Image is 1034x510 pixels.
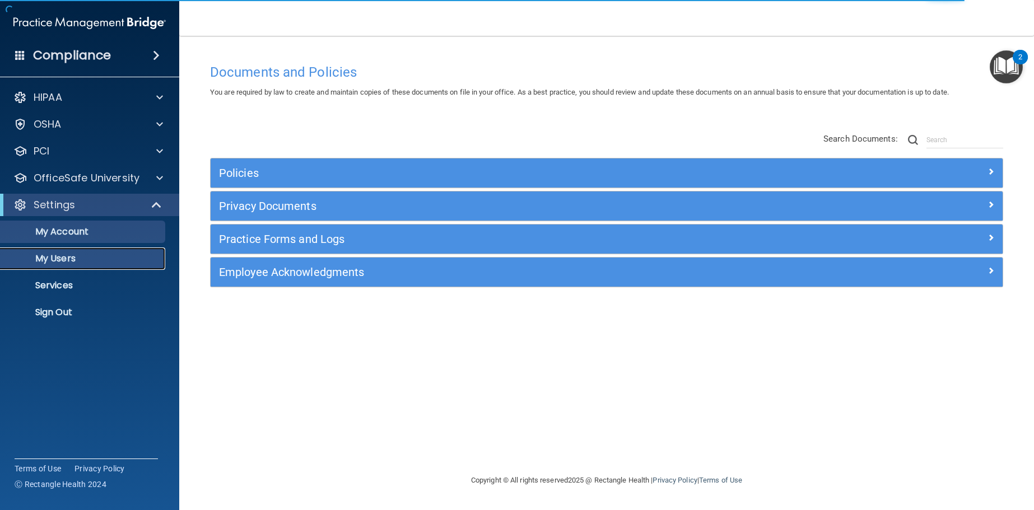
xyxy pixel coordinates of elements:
h5: Privacy Documents [219,200,797,212]
a: Policies [219,164,994,182]
h5: Practice Forms and Logs [219,233,797,245]
h4: Documents and Policies [210,65,1003,79]
span: You are required by law to create and maintain copies of these documents on file in your office. ... [210,88,949,96]
a: Employee Acknowledgments [219,263,994,281]
input: Search [926,132,1003,148]
a: Privacy Policy [653,476,697,484]
a: Settings [13,198,162,212]
p: Services [7,280,160,291]
p: Settings [34,198,75,212]
span: Search Documents: [823,134,898,144]
p: My Account [7,226,160,237]
a: OfficeSafe University [13,171,163,185]
img: ic-search.3b580494.png [908,135,918,145]
a: HIPAA [13,91,163,104]
iframe: Drift Widget Chat Controller [840,431,1021,475]
h5: Employee Acknowledgments [219,266,797,278]
a: Terms of Use [15,463,61,474]
span: Ⓒ Rectangle Health 2024 [15,479,106,490]
p: My Users [7,253,160,264]
a: Privacy Policy [74,463,125,474]
p: OfficeSafe University [34,171,139,185]
h5: Policies [219,167,797,179]
h4: Compliance [33,48,111,63]
img: PMB logo [13,12,166,34]
div: 2 [1018,57,1022,72]
a: Privacy Documents [219,197,994,215]
a: Terms of Use [699,476,742,484]
a: PCI [13,144,163,158]
p: HIPAA [34,91,62,104]
a: Practice Forms and Logs [219,230,994,248]
button: Open Resource Center, 2 new notifications [990,50,1023,83]
p: OSHA [34,118,62,131]
a: OSHA [13,118,163,131]
div: Copyright © All rights reserved 2025 @ Rectangle Health | | [402,462,811,498]
p: Sign Out [7,307,160,318]
p: PCI [34,144,49,158]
